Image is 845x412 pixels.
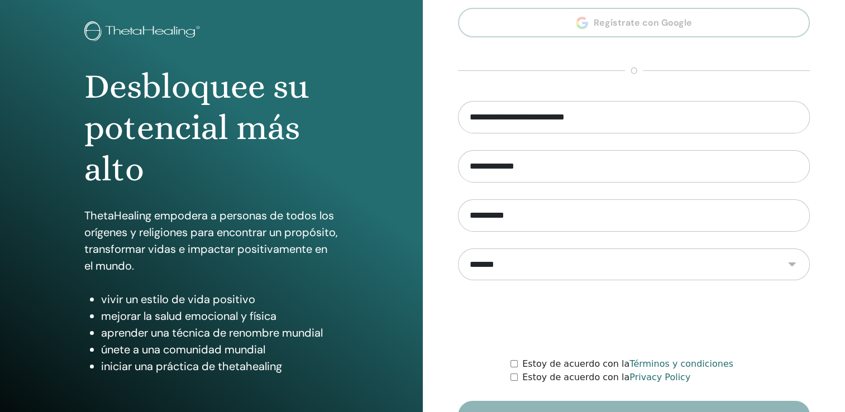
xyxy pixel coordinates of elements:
[101,308,338,324] li: mejorar la salud emocional y física
[522,357,733,371] label: Estoy de acuerdo con la
[101,291,338,308] li: vivir un estilo de vida positivo
[549,297,719,341] iframe: reCAPTCHA
[522,371,690,384] label: Estoy de acuerdo con la
[101,324,338,341] li: aprender una técnica de renombre mundial
[625,64,643,78] span: o
[84,66,338,190] h1: Desbloquee su potencial más alto
[101,358,338,375] li: iniciar una práctica de thetahealing
[101,341,338,358] li: únete a una comunidad mundial
[629,358,733,369] a: Términos y condiciones
[629,372,690,382] a: Privacy Policy
[84,207,338,274] p: ThetaHealing empodera a personas de todos los orígenes y religiones para encontrar un propósito, ...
